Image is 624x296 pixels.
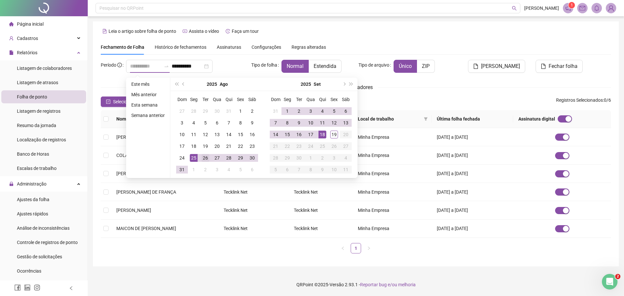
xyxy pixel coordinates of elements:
div: 14 [272,131,279,138]
span: : 0 / 6 [556,97,611,107]
td: 2025-08-22 [235,140,246,152]
div: 15 [283,131,291,138]
div: 21 [272,142,279,150]
div: 6 [248,166,256,174]
div: 9 [295,119,303,127]
li: Próxima página [364,243,374,253]
button: [PERSON_NAME] [468,60,525,73]
span: left [341,246,345,250]
li: Mês anterior [129,91,167,98]
span: Leia o artigo sobre folha de ponto [109,29,176,34]
div: 13 [342,119,350,127]
span: Ajustes da folha [17,197,49,202]
td: Minha Empresa [353,220,432,238]
td: 2025-08-20 [211,140,223,152]
div: 27 [213,154,221,162]
td: 2025-07-27 [176,105,188,117]
li: Esta semana [129,101,167,109]
span: user-add [9,36,14,41]
div: 11 [342,166,350,174]
th: Sáb [246,94,258,105]
div: 28 [272,154,279,162]
div: 29 [201,107,209,115]
td: 2025-08-11 [188,129,200,140]
span: Localização de registros [17,137,66,142]
td: 2025-09-06 [340,105,352,117]
td: Minha Empresa [353,146,432,164]
div: 26 [201,154,209,162]
td: 2025-09-17 [305,129,317,140]
span: file [9,50,14,55]
td: Tecklink Net [218,201,289,219]
div: 8 [237,119,244,127]
div: 6 [213,119,221,127]
th: Qui [317,94,328,105]
span: swap-right [164,64,169,69]
span: Listagem de colaboradores [17,66,72,71]
td: 2025-09-15 [281,129,293,140]
td: 2025-09-10 [305,117,317,129]
td: 2025-09-13 [340,117,352,129]
iframe: Intercom live chat [602,274,617,290]
span: Assista o vídeo [189,29,219,34]
div: 18 [318,131,326,138]
button: year panel [207,78,217,91]
span: Administração [17,181,46,187]
button: next-year [340,78,347,91]
div: 5 [201,119,209,127]
div: 31 [225,107,233,115]
div: 14 [225,131,233,138]
span: Configurações [252,45,281,49]
div: 7 [295,166,303,174]
div: 22 [237,142,244,150]
td: 2025-08-30 [246,152,258,164]
td: [DATE] a [DATE] [432,165,513,183]
td: 2025-09-24 [305,140,317,152]
div: 27 [342,142,350,150]
div: 4 [225,166,233,174]
div: 25 [318,142,326,150]
td: 2025-09-26 [328,140,340,152]
div: 28 [190,107,198,115]
span: search [512,6,517,11]
td: 2025-08-17 [176,140,188,152]
td: 2025-07-28 [188,105,200,117]
td: 2025-10-06 [281,164,293,175]
td: 2025-09-02 [200,164,211,175]
div: 27 [178,107,186,115]
span: [PERSON_NAME] [116,208,151,213]
td: 2025-09-22 [281,140,293,152]
div: 20 [342,131,350,138]
span: facebook [14,284,21,291]
div: 4 [342,154,350,162]
div: 31 [272,107,279,115]
td: 2025-09-11 [317,117,328,129]
span: Assinatura digital [518,115,555,122]
span: [PERSON_NAME] DE FRANÇA [116,189,176,195]
span: Regras alteradas [292,45,326,49]
span: Selecionar todos [113,98,147,105]
td: 2025-08-13 [211,129,223,140]
span: Folha de ponto [17,94,47,99]
span: home [9,22,14,26]
th: Dom [270,94,281,105]
div: 23 [295,142,303,150]
th: Última folha fechada [432,110,513,128]
td: 2025-08-29 [235,152,246,164]
div: 30 [248,154,256,162]
span: MAICON DE [PERSON_NAME] [116,226,176,231]
td: 2025-08-31 [270,105,281,117]
button: Selecionar todos [101,97,152,107]
td: Tecklink Net [289,201,353,219]
span: Resumo da jornada [17,123,56,128]
td: 2025-08-10 [176,129,188,140]
div: 25 [190,154,198,162]
td: 2025-09-01 [188,164,200,175]
footer: QRPoint © 2025 - 2.93.1 - [88,273,624,296]
span: Tipo de arquivo [358,61,389,69]
td: [DATE] a [DATE] [432,146,513,164]
div: 8 [307,166,315,174]
td: 2025-07-30 [211,105,223,117]
div: 3 [213,166,221,174]
span: file [473,64,478,69]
